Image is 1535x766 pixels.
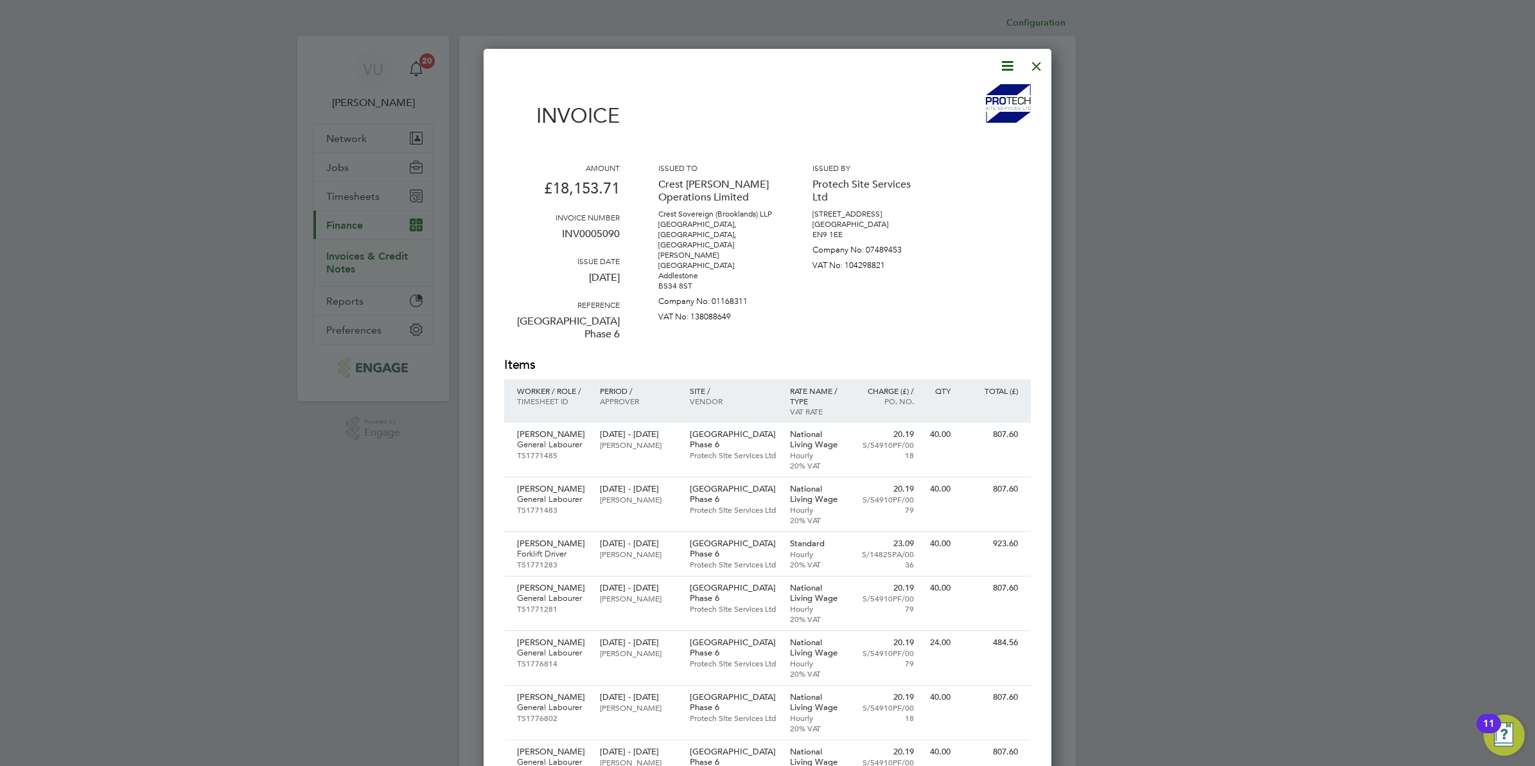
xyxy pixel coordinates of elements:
p: 40.00 [927,539,951,549]
p: 20.19 [858,429,914,440]
p: Protech Site Services Ltd [690,450,777,460]
p: Charge (£) / [858,386,914,396]
p: [PERSON_NAME] [600,702,676,713]
p: Hourly [790,549,846,559]
p: Po. No. [858,396,914,406]
p: 20% VAT [790,723,846,733]
p: General Labourer [517,494,587,504]
p: Approver [600,396,676,406]
p: 807.60 [963,747,1018,757]
p: S/54910PF/0018 [858,440,914,460]
p: National Living Wage [790,637,846,658]
p: 807.60 [963,484,1018,494]
h3: Amount [504,163,620,173]
p: 40.00 [927,692,951,702]
p: 40.00 [927,747,951,757]
p: Hourly [790,713,846,723]
p: [GEOGRAPHIC_DATA] Phase 6 [504,310,620,356]
p: [PERSON_NAME] [517,747,587,757]
p: Protech Site Services Ltd [690,504,777,515]
p: [PERSON_NAME] [517,429,587,440]
p: [DATE] - [DATE] [600,484,676,494]
p: [PERSON_NAME] [517,692,587,702]
p: [PERSON_NAME] [517,637,587,648]
p: Site / [690,386,777,396]
p: INV0005090 [504,222,620,256]
p: Crest Sovereign (Brooklands) LLP [658,209,774,219]
p: 20.19 [858,747,914,757]
p: Period / [600,386,676,396]
p: 20% VAT [790,559,846,569]
p: [GEOGRAPHIC_DATA] Phase 6 [690,429,777,450]
p: Hourly [790,603,846,614]
p: 40.00 [927,484,951,494]
p: [DATE] - [DATE] [600,637,676,648]
p: TS1771485 [517,450,587,460]
p: [GEOGRAPHIC_DATA] Phase 6 [690,539,777,559]
h1: Invoice [504,103,620,128]
p: Timesheet ID [517,396,587,406]
p: [GEOGRAPHIC_DATA] [658,260,774,271]
p: General Labourer [517,648,587,658]
p: Company No: 07489453 [812,240,928,255]
p: S/54910PF/0079 [858,593,914,614]
p: 20% VAT [790,515,846,525]
p: 20.19 [858,484,914,494]
p: [DATE] - [DATE] [600,692,676,702]
p: 24.00 [927,637,951,648]
p: [PERSON_NAME] [600,648,676,658]
p: National Living Wage [790,583,846,603]
p: Addlestone [658,271,774,281]
p: National Living Wage [790,484,846,504]
p: S/14825PA/0036 [858,549,914,569]
p: Protech Site Services Ltd [690,658,777,668]
p: [GEOGRAPHIC_DATA] Phase 6 [690,484,777,504]
p: [DATE] [504,266,620,299]
p: General Labourer [517,440,587,450]
p: 807.60 [963,692,1018,702]
p: [PERSON_NAME] [517,484,587,494]
h3: Issued by [812,163,928,173]
p: Vendor [690,396,777,406]
p: TS1776802 [517,713,587,723]
p: [PERSON_NAME] [600,494,676,504]
p: 20.19 [858,692,914,702]
img: protechltd-logo-remittance.png [986,84,1031,123]
p: Hourly [790,658,846,668]
p: BS34 8ST [658,281,774,291]
p: Hourly [790,450,846,460]
p: Protech Site Services Ltd [690,559,777,569]
p: Crest [PERSON_NAME] Operations Limited [658,173,774,209]
p: [PERSON_NAME] [600,440,676,450]
button: Open Resource Center, 11 new notifications [1484,715,1525,756]
p: Protech Site Services Ltd [690,603,777,614]
h3: Issue date [504,256,620,266]
p: General Labourer [517,593,587,603]
h2: Items [504,356,1031,374]
h3: Issued to [658,163,774,173]
p: [GEOGRAPHIC_DATA], [GEOGRAPHIC_DATA], [GEOGRAPHIC_DATA][PERSON_NAME] [658,219,774,260]
p: [STREET_ADDRESS] [812,209,928,219]
p: S/54910PF/0018 [858,702,914,723]
p: 20.19 [858,637,914,648]
p: QTY [927,386,951,396]
h3: Invoice number [504,212,620,222]
p: Total (£) [963,386,1018,396]
p: 20% VAT [790,460,846,470]
p: VAT No: 104298821 [812,255,928,271]
p: 807.60 [963,429,1018,440]
p: National Living Wage [790,429,846,450]
p: Forklift Driver [517,549,587,559]
p: Protech Site Services Ltd [812,173,928,209]
p: 807.60 [963,583,1018,593]
p: Worker / Role / [517,386,587,396]
p: [GEOGRAPHIC_DATA] Phase 6 [690,637,777,658]
p: £18,153.71 [504,173,620,212]
p: 20% VAT [790,614,846,624]
p: [GEOGRAPHIC_DATA] Phase 6 [690,583,777,603]
p: TS1771281 [517,603,587,614]
p: 20% VAT [790,668,846,679]
p: 40.00 [927,429,951,440]
p: [GEOGRAPHIC_DATA] Phase 6 [690,692,777,713]
p: VAT No: 138088649 [658,307,774,322]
